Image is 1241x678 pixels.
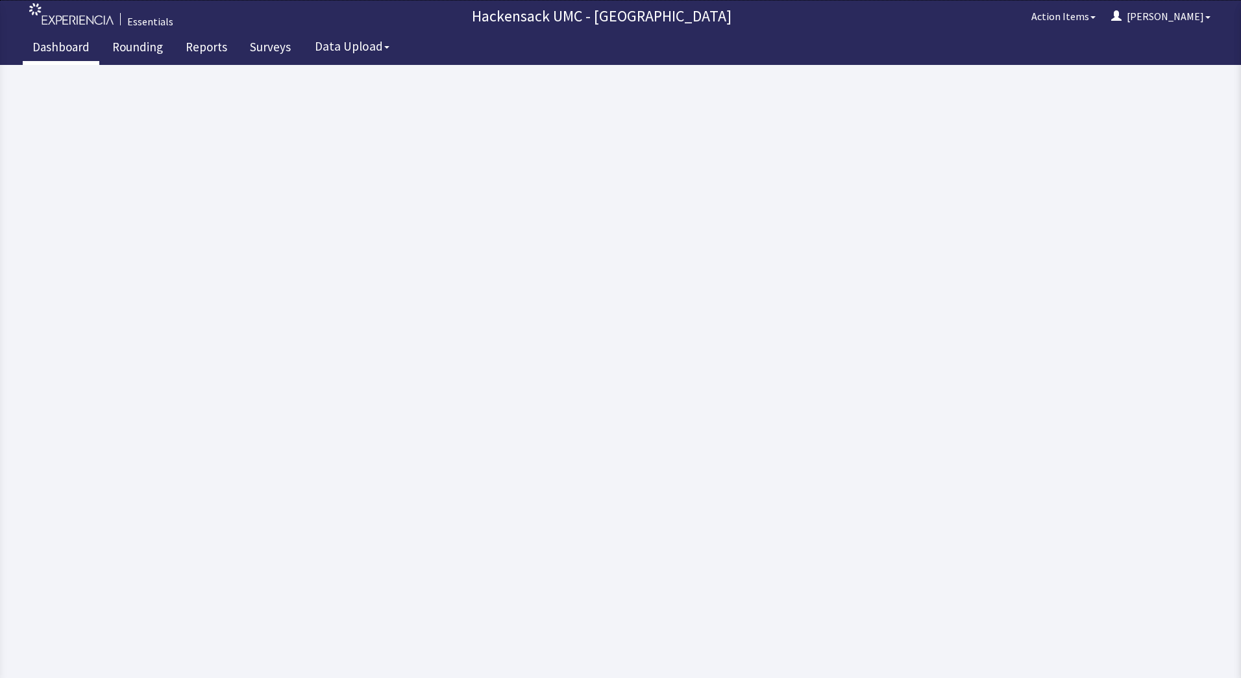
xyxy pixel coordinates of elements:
a: Reports [176,32,237,65]
img: experiencia_logo.png [29,3,114,25]
a: Surveys [240,32,301,65]
button: Data Upload [307,34,397,58]
p: Hackensack UMC - [GEOGRAPHIC_DATA] [180,6,1024,27]
div: Essentials [127,14,173,29]
button: Action Items [1024,3,1103,29]
a: Rounding [103,32,173,65]
a: Dashboard [23,32,99,65]
button: [PERSON_NAME] [1103,3,1218,29]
